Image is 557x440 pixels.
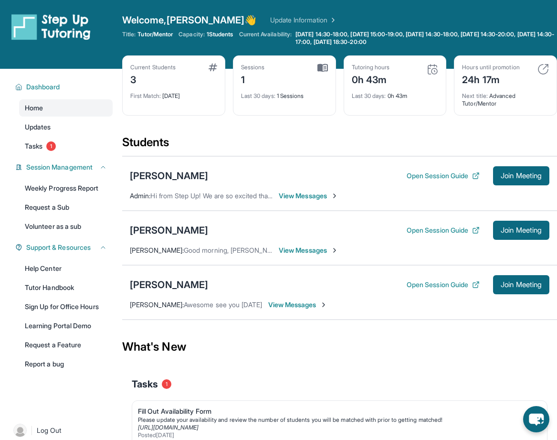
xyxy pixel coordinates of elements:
button: Open Session Guide [407,280,480,290]
a: Learning Portal Demo [19,317,113,334]
div: Hours until promotion [462,64,519,71]
span: Join Meeting [501,227,542,233]
button: Join Meeting [493,275,549,294]
span: Last 30 days : [241,92,275,99]
span: | [31,425,33,436]
img: logo [11,13,91,40]
span: Current Availability: [239,31,292,46]
div: Please update your availability and review the number of students you will be matched with prior ... [138,416,534,424]
button: chat-button [523,406,549,432]
span: Join Meeting [501,282,542,288]
div: 24h 17m [462,71,519,86]
button: Open Session Guide [407,225,480,235]
span: View Messages [268,300,328,310]
a: Volunteer as a sub [19,218,113,235]
span: Home [25,103,43,113]
a: [DATE] 14:30-18:00, [DATE] 15:00-19:00, [DATE] 14:30-18:00, [DATE] 14:30-20:00, [DATE] 14:30-17:0... [294,31,557,46]
span: Next title : [462,92,488,99]
div: Fill Out Availability Form [138,407,534,416]
span: [PERSON_NAME] : [130,300,184,309]
img: user-img [13,424,27,437]
div: 0h 43m [352,71,390,86]
div: Posted [DATE] [138,431,534,439]
span: Tasks [132,377,158,391]
span: Dashboard [26,82,60,92]
div: Current Students [130,64,176,71]
img: card [427,64,438,75]
img: Chevron-Right [320,301,327,309]
img: card [209,64,217,71]
div: Tutoring hours [352,64,390,71]
div: 1 [241,71,265,86]
button: Session Management [22,162,107,172]
a: Weekly Progress Report [19,180,113,197]
span: [DATE] 14:30-18:00, [DATE] 15:00-19:00, [DATE] 14:30-18:00, [DATE] 14:30-20:00, [DATE] 14:30-17:0... [295,31,555,46]
div: [PERSON_NAME] [130,169,208,182]
span: Capacity: [179,31,205,38]
div: 3 [130,71,176,86]
span: Admin : [130,192,150,200]
span: Join Meeting [501,173,542,179]
button: Open Session Guide [407,171,480,181]
a: Tasks1 [19,138,113,155]
span: Session Management [26,162,93,172]
span: First Match : [130,92,161,99]
div: Advanced Tutor/Mentor [462,86,549,107]
div: 1 Sessions [241,86,328,100]
img: Chevron Right [327,15,337,25]
button: Join Meeting [493,166,549,185]
span: Tutor/Mentor [137,31,173,38]
a: Report a bug [19,355,113,373]
button: Support & Resources [22,243,107,252]
a: [URL][DOMAIN_NAME] [138,424,199,431]
a: Tutor Handbook [19,279,113,296]
span: [PERSON_NAME] : [130,246,184,254]
div: Students [122,135,557,156]
a: Request a Feature [19,336,113,354]
a: Updates [19,118,113,136]
img: Chevron-Right [331,247,338,254]
img: Chevron-Right [331,192,338,200]
span: Title: [122,31,136,38]
span: View Messages [279,191,338,201]
div: 0h 43m [352,86,439,100]
span: Updates [25,122,51,132]
a: Sign Up for Office Hours [19,298,113,315]
button: Dashboard [22,82,107,92]
a: Request a Sub [19,199,113,216]
div: [DATE] [130,86,217,100]
a: Home [19,99,113,117]
span: Last 30 days : [352,92,386,99]
span: Tasks [25,141,42,151]
span: Support & Resources [26,243,91,252]
a: Help Center [19,260,113,277]
div: What's New [122,326,557,368]
a: Update Information [270,15,337,25]
span: Awesome see you [DATE] [184,300,263,309]
div: Sessions [241,64,265,71]
img: card [537,64,549,75]
span: 1 [162,379,171,389]
span: View Messages [279,246,338,255]
img: card [317,64,328,72]
span: 1 Students [207,31,233,38]
div: [PERSON_NAME] [130,278,208,291]
span: Welcome, [PERSON_NAME] 👋 [122,13,257,27]
span: 1 [46,141,56,151]
button: Join Meeting [493,221,549,240]
div: [PERSON_NAME] [130,224,208,237]
span: Log Out [37,426,62,435]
